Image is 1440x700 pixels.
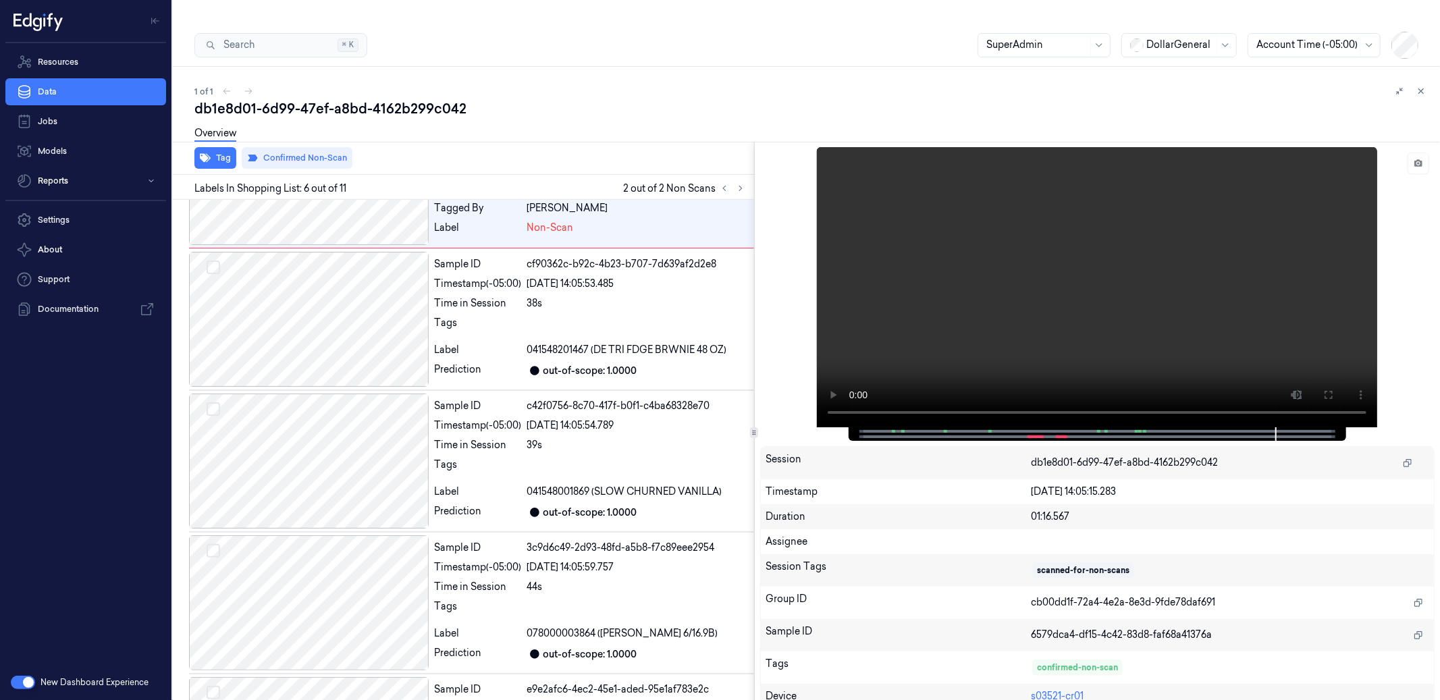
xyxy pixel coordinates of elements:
a: Resources [5,49,166,76]
button: Reports [5,167,166,194]
a: Data [5,78,166,105]
a: Settings [5,207,166,234]
a: Support [5,266,166,293]
div: db1e8d01-6d99-47ef-a8bd-4162b299c042 [194,99,1429,118]
span: 1 of 1 [194,86,213,97]
a: Documentation [5,296,166,323]
button: Search⌘K [194,33,367,57]
button: About [5,236,166,263]
a: Jobs [5,108,166,135]
a: Models [5,138,166,165]
a: Overview [194,126,236,142]
span: Search [218,38,255,52]
button: Toggle Navigation [144,10,166,32]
